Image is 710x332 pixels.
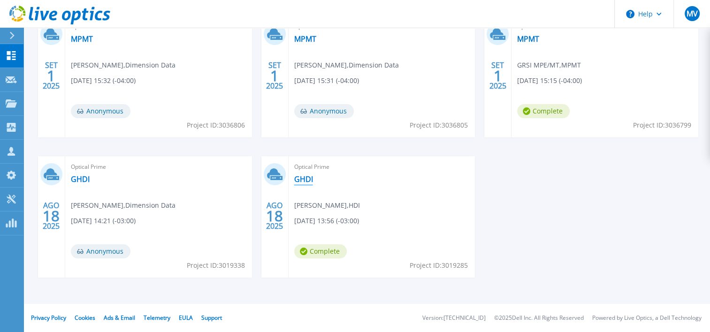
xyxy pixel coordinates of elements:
[517,34,539,44] a: MPMT
[494,315,584,321] li: © 2025 Dell Inc. All Rights Reserved
[294,174,313,184] a: GHDI
[633,120,691,130] span: Project ID: 3036799
[294,75,359,86] span: [DATE] 15:31 (-04:00)
[144,314,170,322] a: Telemetry
[104,314,135,322] a: Ads & Email
[410,120,468,130] span: Project ID: 3036805
[71,244,130,258] span: Anonymous
[71,34,93,44] a: MPMT
[71,75,136,86] span: [DATE] 15:32 (-04:00)
[179,314,193,322] a: EULA
[187,260,245,271] span: Project ID: 3019338
[294,162,470,172] span: Optical Prime
[71,216,136,226] span: [DATE] 14:21 (-03:00)
[294,34,316,44] a: MPMT
[71,162,246,172] span: Optical Prime
[517,104,570,118] span: Complete
[71,200,176,211] span: [PERSON_NAME] , Dimension Data
[31,314,66,322] a: Privacy Policy
[294,216,359,226] span: [DATE] 13:56 (-03:00)
[42,199,60,233] div: AGO 2025
[294,244,347,258] span: Complete
[294,60,399,70] span: [PERSON_NAME] , Dimension Data
[270,72,279,80] span: 1
[494,72,502,80] span: 1
[71,104,130,118] span: Anonymous
[71,174,90,184] a: GHDI
[517,75,582,86] span: [DATE] 15:15 (-04:00)
[43,212,60,220] span: 18
[686,10,697,17] span: MV
[42,59,60,93] div: SET 2025
[75,314,95,322] a: Cookies
[592,315,702,321] li: Powered by Live Optics, a Dell Technology
[266,59,283,93] div: SET 2025
[517,60,581,70] span: GRSI MPE/MT , MPMT
[294,104,354,118] span: Anonymous
[489,59,507,93] div: SET 2025
[422,315,486,321] li: Version: [TECHNICAL_ID]
[266,212,283,220] span: 18
[410,260,468,271] span: Project ID: 3019285
[294,200,360,211] span: [PERSON_NAME] , HDI
[187,120,245,130] span: Project ID: 3036806
[266,199,283,233] div: AGO 2025
[47,72,55,80] span: 1
[71,60,176,70] span: [PERSON_NAME] , Dimension Data
[201,314,222,322] a: Support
